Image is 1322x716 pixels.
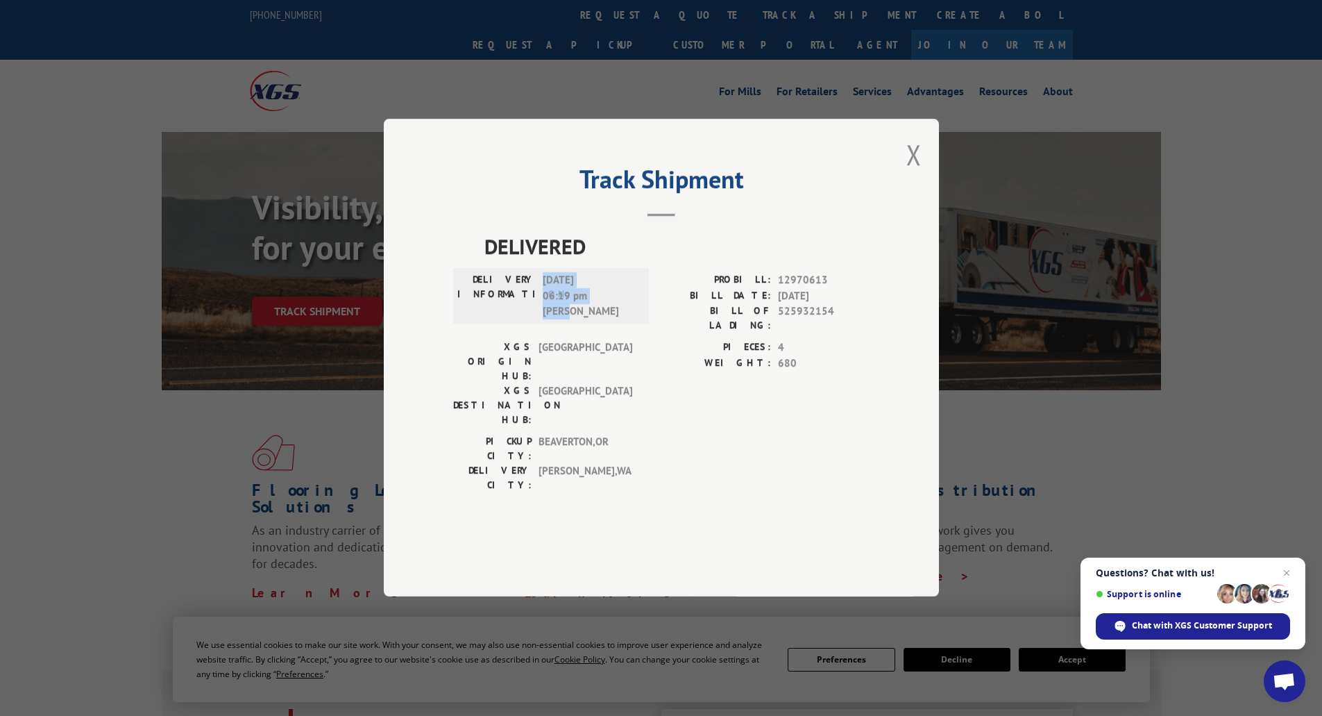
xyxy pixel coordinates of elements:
[453,169,870,196] h2: Track Shipment
[543,273,636,320] span: [DATE] 06:19 pm [PERSON_NAME]
[661,340,771,356] label: PIECES:
[1096,589,1212,599] span: Support is online
[1132,619,1272,632] span: Chat with XGS Customer Support
[539,340,632,384] span: [GEOGRAPHIC_DATA]
[778,340,870,356] span: 4
[453,384,532,428] label: XGS DESTINATION HUB:
[906,136,922,173] button: Close modal
[539,384,632,428] span: [GEOGRAPHIC_DATA]
[778,288,870,304] span: [DATE]
[453,340,532,384] label: XGS ORIGIN HUB:
[539,435,632,464] span: BEAVERTON , OR
[539,464,632,493] span: [PERSON_NAME] , WA
[661,273,771,289] label: PROBILL:
[484,231,870,263] span: DELIVERED
[661,356,771,372] label: WEIGHT:
[453,464,532,493] label: DELIVERY CITY:
[661,288,771,304] label: BILL DATE:
[778,356,870,372] span: 680
[1096,567,1290,578] span: Questions? Chat with us!
[1096,613,1290,640] span: Chat with XGS Customer Support
[778,304,870,333] span: 525932154
[661,304,771,333] label: BILL OF LADING:
[457,273,536,320] label: DELIVERY INFORMATION:
[453,435,532,464] label: PICKUP CITY:
[1264,660,1305,702] a: Open chat
[778,273,870,289] span: 12970613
